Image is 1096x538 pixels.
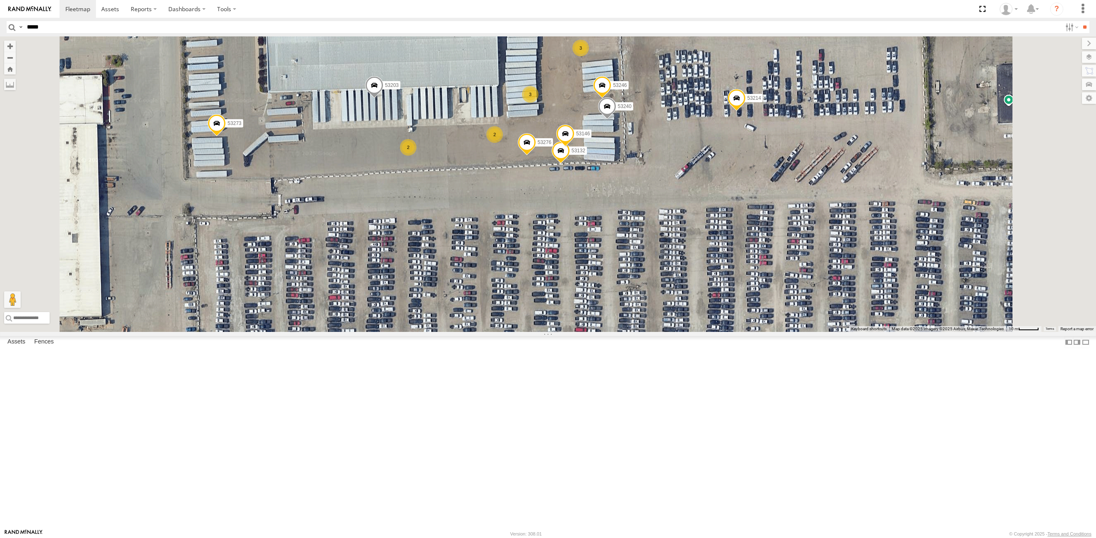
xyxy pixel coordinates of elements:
[4,41,16,52] button: Zoom in
[5,530,43,538] a: Visit our Website
[1050,2,1063,16] i: ?
[1006,326,1041,332] button: Map Scale: 10 m per 46 pixels
[30,336,58,348] label: Fences
[997,3,1021,15] div: Miky Transport
[510,531,542,536] div: Version: 308.01
[227,120,241,126] span: 53273
[1082,92,1096,104] label: Map Settings
[400,139,416,156] div: 2
[1046,327,1054,331] a: Terms (opens in new tab)
[538,139,551,145] span: 53276
[572,40,589,56] div: 3
[851,326,887,332] button: Keyboard shortcuts
[4,52,16,63] button: Zoom out
[522,86,538,103] div: 3
[4,79,16,90] label: Measure
[747,95,761,101] span: 53214
[3,336,29,348] label: Assets
[1073,336,1081,348] label: Dock Summary Table to the Right
[1082,336,1090,348] label: Hide Summary Table
[17,21,24,33] label: Search Query
[1009,531,1091,536] div: © Copyright 2025 -
[4,291,21,308] button: Drag Pegman onto the map to open Street View
[385,82,399,88] span: 53203
[618,103,632,109] span: 53240
[1062,21,1080,33] label: Search Filter Options
[1065,336,1073,348] label: Dock Summary Table to the Left
[1009,327,1018,331] span: 10 m
[892,327,1004,331] span: Map data ©2025 Imagery ©2025 Airbus, Maxar Technologies
[1060,327,1094,331] a: Report a map error
[576,131,590,137] span: 53146
[486,126,503,143] div: 2
[572,148,585,154] span: 53132
[8,6,51,12] img: rand-logo.svg
[613,82,627,88] span: 53246
[1048,531,1091,536] a: Terms and Conditions
[4,63,16,74] button: Zoom Home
